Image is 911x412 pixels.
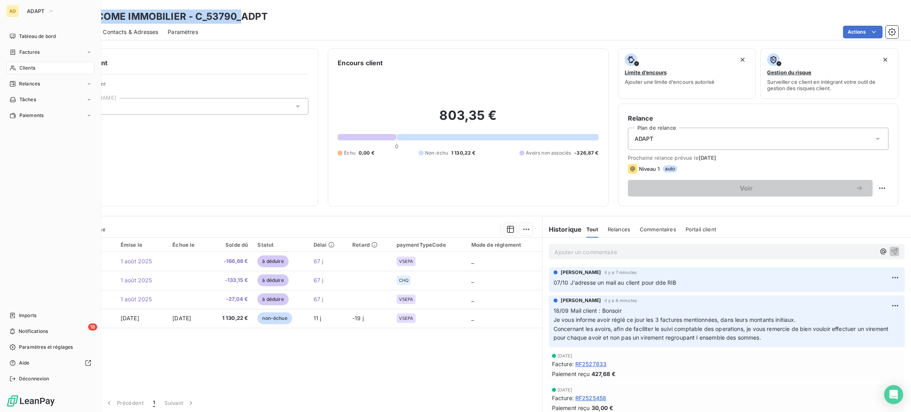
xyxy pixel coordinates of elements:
[608,226,630,232] span: Relances
[554,279,677,286] span: 07/10 J'adresse un mail au client pour dde RIB
[558,353,573,358] span: [DATE]
[592,404,613,412] span: 30,00 €
[884,385,903,404] div: Open Intercom Messenger
[554,325,890,341] span: Concernant les avoirs, afin de faciliter le suivi comptable des operations, je vous remercie de b...
[172,315,191,321] span: [DATE]
[399,278,408,283] span: CHQ
[451,149,476,157] span: 1 130,22 €
[19,96,36,103] span: Tâches
[760,48,898,99] button: Gestion du risqueSurveiller ce client en intégrant votre outil de gestion des risques client.
[663,165,678,172] span: auto
[554,316,796,323] span: Je vous informe avoir réglé ce jour les 3 factures mentionnées, dans leurs montants initiaux.
[471,242,537,248] div: Mode de réglement
[699,155,716,161] span: [DATE]
[27,8,45,14] span: ADAPT
[344,149,355,157] span: Échu
[554,307,622,314] span: 18/09 Mail client : Bonsoir
[592,370,616,378] span: 427,68 €
[399,316,414,321] span: VSEPA
[575,394,606,402] span: RF2525458
[359,149,374,157] span: 0,00 €
[552,370,590,378] span: Paiement reçu
[19,64,35,72] span: Clients
[397,242,462,248] div: paymentTypeCode
[121,315,139,321] span: [DATE]
[471,258,474,265] span: _
[213,314,248,322] span: 1 130,22 €
[686,226,716,232] span: Portail client
[121,296,152,302] span: 1 août 2025
[213,295,248,303] span: -27,04 €
[48,58,308,68] h6: Informations client
[526,149,571,157] span: Avoirs non associés
[6,357,95,369] a: Aide
[121,277,152,283] span: 1 août 2025
[552,360,574,368] span: Facture :
[471,277,474,283] span: _
[70,9,268,24] h3: WELLCOME IMMOBILIER - C_53790_ADPT
[314,315,321,321] span: 11 j
[618,48,756,99] button: Limite d’encoursAjouter une limite d’encours autorisé
[314,277,323,283] span: 67 j
[586,226,598,232] span: Tout
[628,155,888,161] span: Prochaine relance prévue le
[558,387,573,392] span: [DATE]
[213,242,248,248] div: Solde dû
[257,293,288,305] span: à déduire
[338,58,383,68] h6: Encours client
[605,270,637,275] span: il y a 7 minutes
[314,296,323,302] span: 67 j
[213,276,248,284] span: -133,15 €
[6,5,19,17] div: AD
[257,274,288,286] span: à déduire
[100,395,148,411] button: Précédent
[19,312,36,319] span: Imports
[19,112,43,119] span: Paiements
[395,143,398,149] span: 0
[552,394,574,402] span: Facture :
[639,166,660,172] span: Niveau 1
[19,80,40,87] span: Relances
[19,33,56,40] span: Tableau de bord
[314,258,323,265] span: 67 j
[213,257,248,265] span: -166,68 €
[19,359,30,367] span: Aide
[574,149,598,157] span: -326,87 €
[160,395,200,411] button: Suivant
[19,328,48,335] span: Notifications
[767,69,811,76] span: Gestion du risque
[19,375,49,382] span: Déconnexion
[352,315,364,321] span: -19 j
[605,298,637,303] span: il y a 8 minutes
[425,149,448,157] span: Non-échu
[6,395,55,407] img: Logo LeanPay
[637,185,855,191] span: Voir
[153,399,155,407] span: 1
[19,344,73,351] span: Paramètres et réglages
[561,269,601,276] span: [PERSON_NAME]
[88,323,97,331] span: 18
[628,113,888,123] h6: Relance
[561,297,601,304] span: [PERSON_NAME]
[257,242,304,248] div: Statut
[471,315,474,321] span: _
[625,69,667,76] span: Limite d’encours
[640,226,676,232] span: Commentaires
[121,258,152,265] span: 1 août 2025
[121,242,163,248] div: Émise le
[257,312,292,324] span: non-échue
[257,255,288,267] span: à déduire
[767,79,892,91] span: Surveiller ce client en intégrant votre outil de gestion des risques client.
[628,180,873,197] button: Voir
[168,28,198,36] span: Paramètres
[19,49,40,56] span: Factures
[625,79,714,85] span: Ajouter une limite d’encours autorisé
[542,225,582,234] h6: Historique
[552,404,590,412] span: Paiement reçu
[172,242,203,248] div: Échue le
[314,242,343,248] div: Délai
[103,28,158,36] span: Contacts & Adresses
[64,81,308,92] span: Propriétés Client
[352,242,387,248] div: Retard
[338,108,598,131] h2: 803,35 €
